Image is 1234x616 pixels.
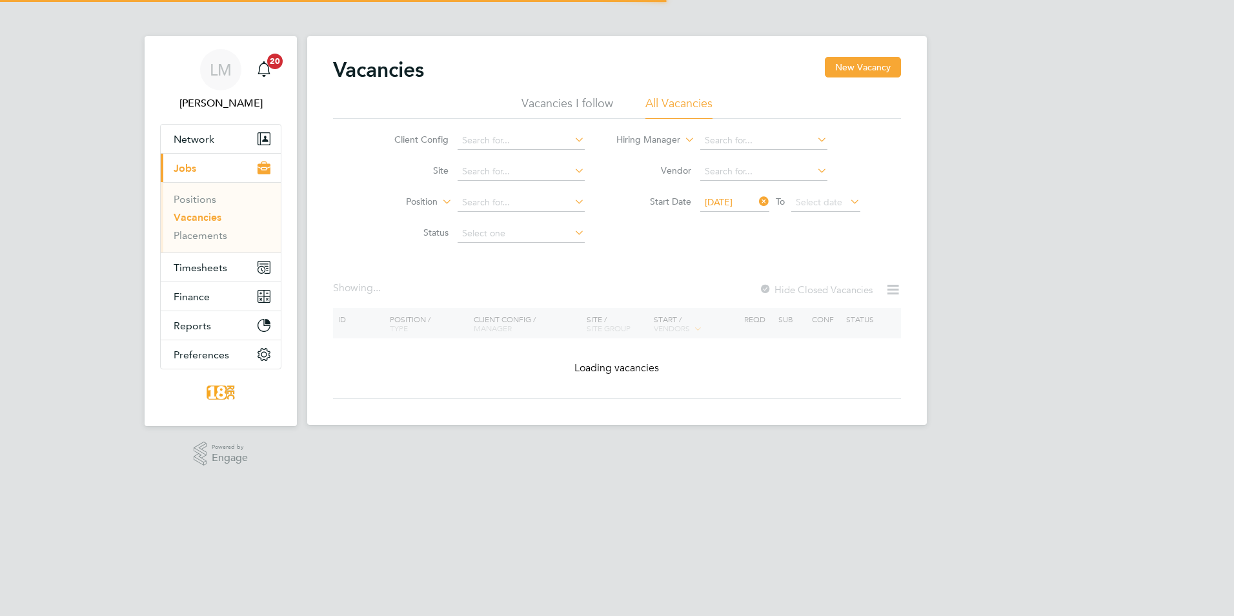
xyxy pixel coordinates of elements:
[145,36,297,426] nav: Main navigation
[174,349,229,361] span: Preferences
[374,165,449,176] label: Site
[373,282,381,294] span: ...
[700,163,827,181] input: Search for...
[251,49,277,90] a: 20
[825,57,901,77] button: New Vacancy
[174,193,216,205] a: Positions
[161,311,281,340] button: Reports
[160,96,281,111] span: Libby Murphy
[161,154,281,182] button: Jobs
[161,282,281,311] button: Finance
[700,132,827,150] input: Search for...
[174,162,196,174] span: Jobs
[617,165,691,176] label: Vendor
[333,282,383,295] div: Showing
[458,225,585,243] input: Select one
[174,229,227,241] a: Placements
[267,54,283,69] span: 20
[174,320,211,332] span: Reports
[521,96,613,119] li: Vacancies I follow
[458,132,585,150] input: Search for...
[374,134,449,145] label: Client Config
[174,262,227,274] span: Timesheets
[772,193,789,210] span: To
[458,194,585,212] input: Search for...
[363,196,438,209] label: Position
[203,382,238,403] img: 18rec-logo-retina.png
[617,196,691,207] label: Start Date
[458,163,585,181] input: Search for...
[210,61,232,78] span: LM
[161,125,281,153] button: Network
[705,196,733,208] span: [DATE]
[174,211,221,223] a: Vacancies
[194,442,248,466] a: Powered byEngage
[160,382,281,403] a: Go to home page
[161,253,281,282] button: Timesheets
[161,182,281,252] div: Jobs
[174,291,210,303] span: Finance
[759,283,873,296] label: Hide Closed Vacancies
[374,227,449,238] label: Status
[606,134,680,147] label: Hiring Manager
[160,49,281,111] a: LM[PERSON_NAME]
[174,133,214,145] span: Network
[212,453,248,464] span: Engage
[796,196,842,208] span: Select date
[333,57,424,83] h2: Vacancies
[161,340,281,369] button: Preferences
[645,96,713,119] li: All Vacancies
[212,442,248,453] span: Powered by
